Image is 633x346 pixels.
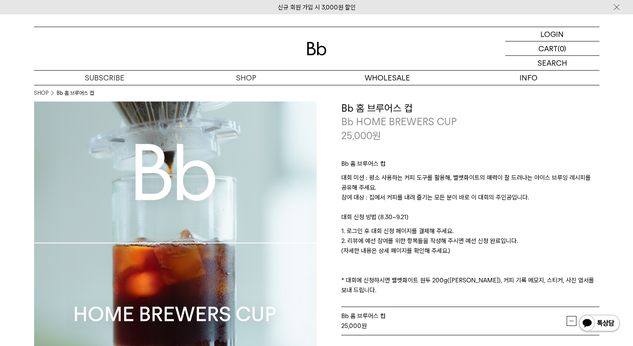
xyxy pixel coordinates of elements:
[341,321,567,331] div: 원
[505,41,599,56] a: CART (0)
[372,130,381,142] span: 원
[341,322,361,330] strong: 25,000
[57,89,94,97] li: Bb 홈 브루어스 컵
[175,71,317,85] a: SHOP
[307,42,327,55] img: 로고
[341,101,599,115] h3: Bb 홈 브루어스 컵
[34,89,48,97] a: SHOP
[34,71,175,85] a: SUBSCRIBE
[341,115,599,129] p: Bb HOME BREWERS CUP
[540,27,564,41] p: LOGIN
[341,129,381,143] p: 25,000
[278,4,356,11] a: 신규 회원 가입 시 3,000원 할인
[538,56,567,70] p: SEARCH
[558,41,566,55] p: (0)
[505,27,599,41] a: LOGIN
[538,41,558,55] p: CART
[341,173,599,212] p: 대회 미션 : 평소 사용하는 커피 도구를 활용해, 벨벳화이트의 매력이 잘 드러나는 아이스 브루잉 레시피를 공유해 주세요. 참여 대상 : 집에서 커피를 내려 즐기는 모든 분이 ...
[458,71,599,85] p: INFO
[567,316,576,326] button: 감소
[341,312,386,320] span: Bb 홈 브루어스 컵
[341,212,599,226] p: 대회 신청 방법 (8.30~9.21)
[578,314,621,334] img: 카카오톡 채널 1:1 채팅 버튼
[341,159,599,173] p: Bb 홈 브루어스 컵
[341,226,599,295] p: 1. 로그인 후 대회 신청 페이지를 결제해 주세요. 2. 리뷰에 예선 참여를 위한 항목들을 작성해 주시면 예선 신청 완료입니다. (자세한 내용은 상세 페이지를 확인해 주세요....
[317,71,458,85] p: WHOLESALE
